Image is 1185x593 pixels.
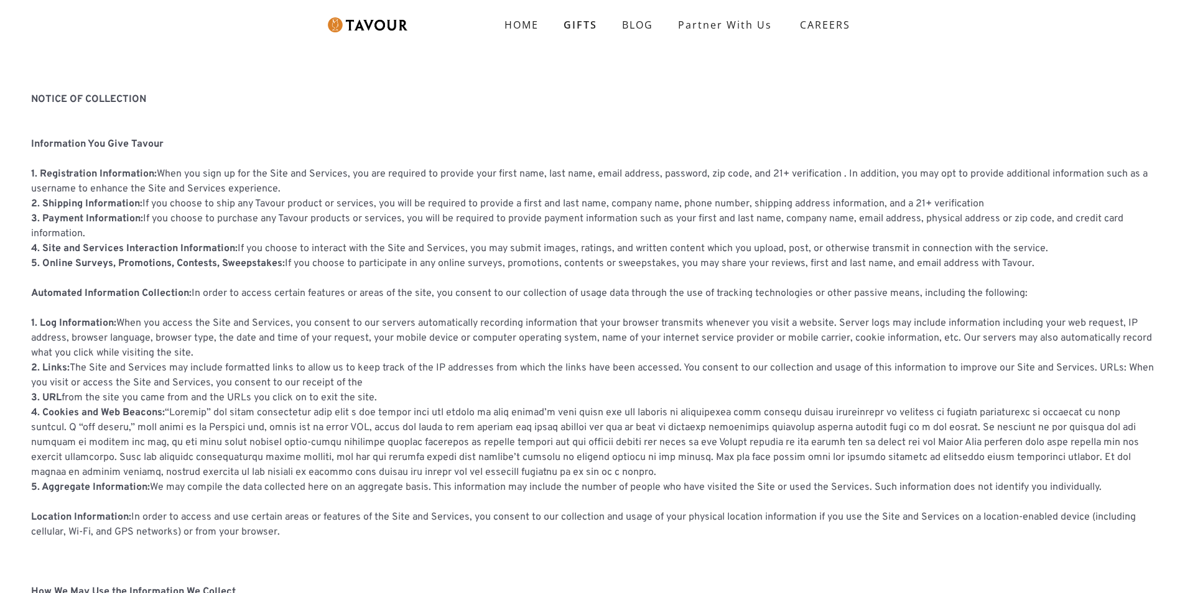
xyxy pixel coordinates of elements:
[31,168,157,180] strong: 1. Registration Information:
[31,407,165,419] strong: 4. Cookies and Web Beacons:
[31,93,146,106] strong: NOTICE OF COLLECTION ‍
[31,242,238,255] strong: 4. Site and Services Interaction Information:
[31,511,131,523] strong: Location Information:
[610,12,666,37] a: BLOG
[31,317,116,329] strong: 1. Log Information:
[31,213,143,225] strong: 3. Payment Information:
[551,12,610,37] a: GIFTS
[31,481,150,494] strong: 5. Aggregate Information:
[666,12,784,37] a: partner with us
[31,287,192,300] strong: Automated Information Collection:
[31,392,62,404] strong: 3. URL
[31,138,164,150] strong: Information You Give Tavour ‍
[492,12,551,37] a: HOME
[31,362,70,374] strong: 2. Links:
[800,12,850,37] strong: CAREERS
[31,257,285,270] strong: 5. Online Surveys, Promotions, Contests, Sweepstakes:
[504,18,539,32] strong: HOME
[31,198,142,210] strong: 2. Shipping Information:
[784,7,860,42] a: CAREERS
